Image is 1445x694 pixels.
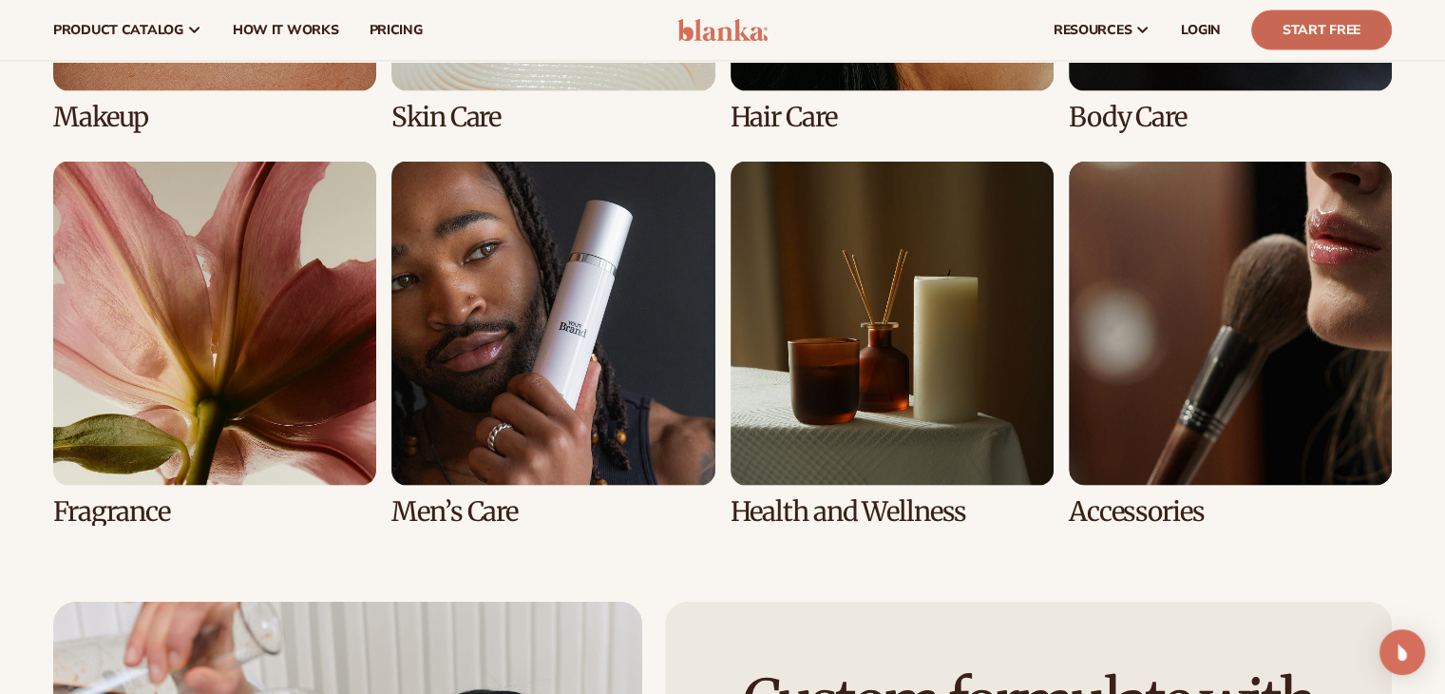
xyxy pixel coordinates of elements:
span: LOGIN [1181,23,1221,38]
span: pricing [369,23,422,38]
h3: Skin Care [391,103,714,132]
h3: Hair Care [731,103,1054,132]
div: 6 / 8 [391,162,714,526]
div: 8 / 8 [1069,162,1392,526]
div: 7 / 8 [731,162,1054,526]
span: resources [1054,23,1131,38]
a: Start Free [1251,10,1392,50]
h3: Body Care [1069,103,1392,132]
div: Open Intercom Messenger [1379,629,1425,675]
img: logo [677,19,768,42]
span: product catalog [53,23,183,38]
span: How It Works [233,23,339,38]
div: 5 / 8 [53,162,376,526]
h3: Makeup [53,103,376,132]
